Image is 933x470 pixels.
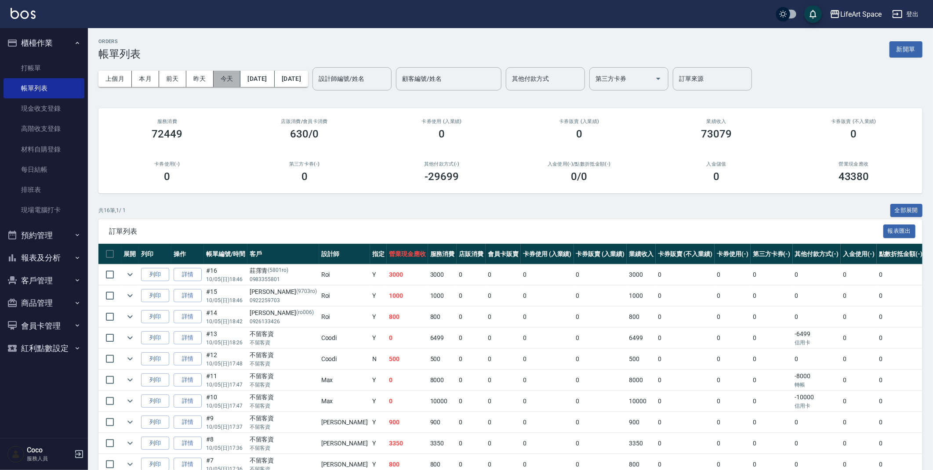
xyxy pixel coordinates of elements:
td: 0 [877,370,925,390]
button: 昨天 [186,71,214,87]
button: 列印 [141,416,169,429]
td: Y [370,264,387,285]
h5: Coco [27,446,72,455]
td: 0 [877,328,925,348]
button: 預約管理 [4,224,84,247]
th: 服務消費 [428,244,457,264]
td: 0 [841,307,877,327]
td: 0 [715,433,751,454]
td: 0 [793,433,841,454]
h2: 店販消費 /會員卡消費 [247,119,363,124]
td: 0 [486,391,521,412]
a: 詳情 [174,416,202,429]
a: 詳情 [174,394,202,408]
button: 上個月 [98,71,132,87]
td: 0 [751,349,793,369]
div: 不留客資 [250,435,317,444]
td: 0 [387,328,428,348]
p: 10/05 (日) 18:46 [206,275,245,283]
a: 帳單列表 [4,78,84,98]
td: 0 [387,370,428,390]
td: #10 [204,391,247,412]
th: 客戶 [247,244,319,264]
div: 不留客資 [250,393,317,402]
td: 0 [656,433,715,454]
td: 0 [751,391,793,412]
td: Roi [319,286,370,306]
button: 列印 [141,310,169,324]
td: 0 [457,370,486,390]
td: 0 [486,433,521,454]
button: expand row [123,310,137,323]
img: Logo [11,8,36,19]
td: 0 [387,391,428,412]
h3: 73079 [701,128,732,140]
td: 0 [486,328,521,348]
td: #11 [204,370,247,390]
td: 0 [877,412,925,433]
td: 3350 [428,433,457,454]
button: 列印 [141,331,169,345]
td: 0 [457,412,486,433]
div: 不留客資 [250,329,317,339]
td: #8 [204,433,247,454]
h3: 0 [851,128,857,140]
td: 3000 [627,264,656,285]
td: 0 [877,433,925,454]
a: 高階收支登錄 [4,119,84,139]
td: Y [370,307,387,327]
td: 0 [574,349,627,369]
td: 0 [751,370,793,390]
a: 報表匯出 [883,227,916,235]
td: 0 [486,370,521,390]
p: 信用卡 [795,339,839,347]
td: 0 [841,391,877,412]
th: 其他付款方式(-) [793,244,841,264]
div: [PERSON_NAME] [250,308,317,318]
td: 0 [521,391,574,412]
h2: 卡券販賣 (不入業績) [796,119,912,124]
td: #9 [204,412,247,433]
button: 列印 [141,373,169,387]
td: 0 [457,286,486,306]
p: 10/05 (日) 17:47 [206,402,245,410]
td: -6499 [793,328,841,348]
td: 0 [521,264,574,285]
td: 0 [521,307,574,327]
td: 1000 [627,286,656,306]
td: 3350 [387,433,428,454]
td: 6499 [428,328,457,348]
p: 0983355801 [250,275,317,283]
td: 0 [574,391,627,412]
th: 卡券使用(-) [715,244,751,264]
td: 0 [457,264,486,285]
td: 10000 [627,391,656,412]
td: 10000 [428,391,457,412]
button: 列印 [141,352,169,366]
th: 營業現金應收 [387,244,428,264]
td: 0 [793,307,841,327]
td: 0 [574,370,627,390]
p: 不留客資 [250,402,317,410]
td: 0 [793,286,841,306]
td: 0 [793,412,841,433]
button: expand row [123,416,137,429]
button: [DATE] [240,71,274,87]
td: 0 [574,412,627,433]
td: 0 [457,349,486,369]
a: 每日結帳 [4,159,84,180]
p: 不留客資 [250,360,317,368]
h2: ORDERS [98,39,141,44]
td: 0 [486,412,521,433]
th: 入金使用(-) [841,244,877,264]
td: 0 [877,307,925,327]
td: 0 [656,328,715,348]
td: 0 [793,349,841,369]
td: 0 [715,349,751,369]
p: 10/05 (日) 17:48 [206,360,245,368]
td: 0 [751,264,793,285]
a: 現場電腦打卡 [4,200,84,220]
button: 會員卡管理 [4,315,84,337]
div: 不留客資 [250,351,317,360]
td: 1000 [428,286,457,306]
